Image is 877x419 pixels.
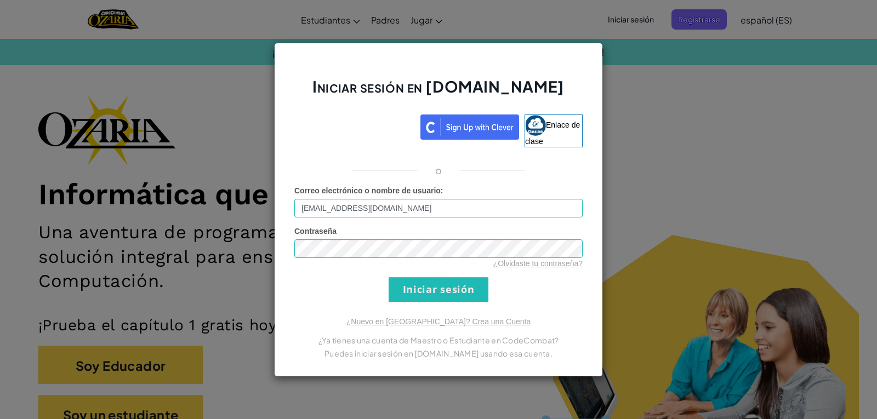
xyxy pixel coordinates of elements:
a: ¿Olvidaste tu contraseña? [493,259,583,268]
font: Correo electrónico o nombre de usuario [294,186,441,195]
font: Iniciar sesión en [DOMAIN_NAME] [312,77,564,96]
img: classlink-logo-small.png [525,115,546,136]
font: Contraseña [294,227,337,236]
font: Enlace de clase [525,120,580,145]
a: ¿Nuevo en [GEOGRAPHIC_DATA]? Crea una Cuenta [346,317,531,326]
iframe: Botón Iniciar sesión con Google [289,113,420,137]
font: o [435,164,442,176]
font: ¿Ya tienes una cuenta de Maestro o Estudiante en CodeCombat? [318,335,559,345]
img: clever_sso_button@2x.png [420,114,519,140]
font: Puedes iniciar sesión en [DOMAIN_NAME] usando esa cuenta. [324,348,553,358]
input: Iniciar sesión [389,277,488,302]
font: : [441,186,443,195]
